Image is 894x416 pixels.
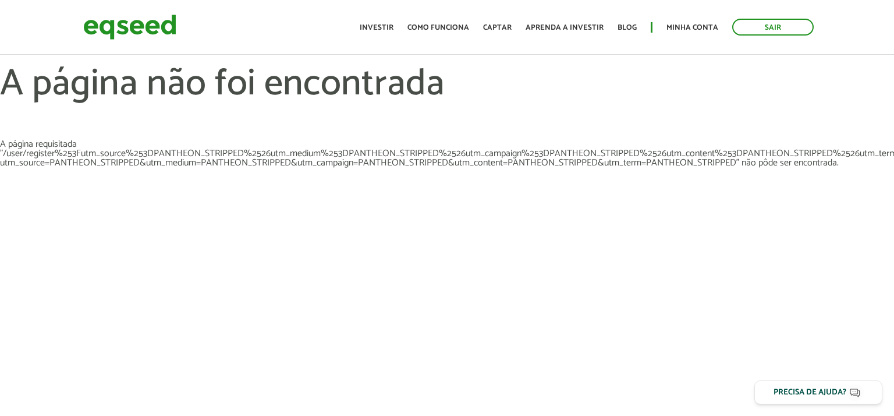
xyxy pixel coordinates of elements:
[407,24,469,31] a: Como funciona
[526,24,604,31] a: Aprenda a investir
[666,24,718,31] a: Minha conta
[83,12,176,43] img: EqSeed
[618,24,637,31] a: Blog
[732,19,814,36] a: Sair
[360,24,393,31] a: Investir
[483,24,512,31] a: Captar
